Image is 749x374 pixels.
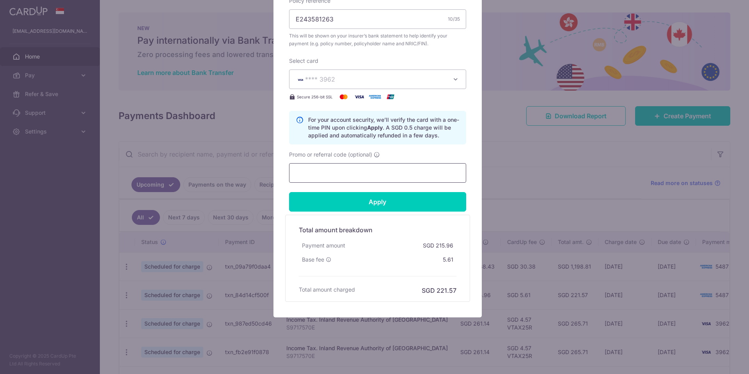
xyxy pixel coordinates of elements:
input: Apply [289,192,466,212]
img: Mastercard [336,92,351,102]
div: 5.61 [440,253,456,267]
span: Promo or referral code (optional) [289,151,372,159]
b: Apply [367,124,383,131]
label: Select card [289,57,318,65]
img: VISA [296,77,305,82]
span: This will be shown on your insurer’s bank statement to help identify your payment (e.g. policy nu... [289,32,466,48]
img: UnionPay [383,92,398,102]
span: Base fee [302,256,324,264]
span: Secure 256-bit SSL [297,94,333,100]
img: American Express [367,92,383,102]
h6: SGD 221.57 [422,286,456,295]
h6: Total amount charged [299,286,355,294]
div: SGD 215.96 [420,239,456,253]
img: Visa [351,92,367,102]
h5: Total amount breakdown [299,225,456,235]
div: 10/35 [448,15,460,23]
div: Payment amount [299,239,348,253]
p: For your account security, we’ll verify the card with a one-time PIN upon clicking . A SGD 0.5 ch... [308,116,460,139]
